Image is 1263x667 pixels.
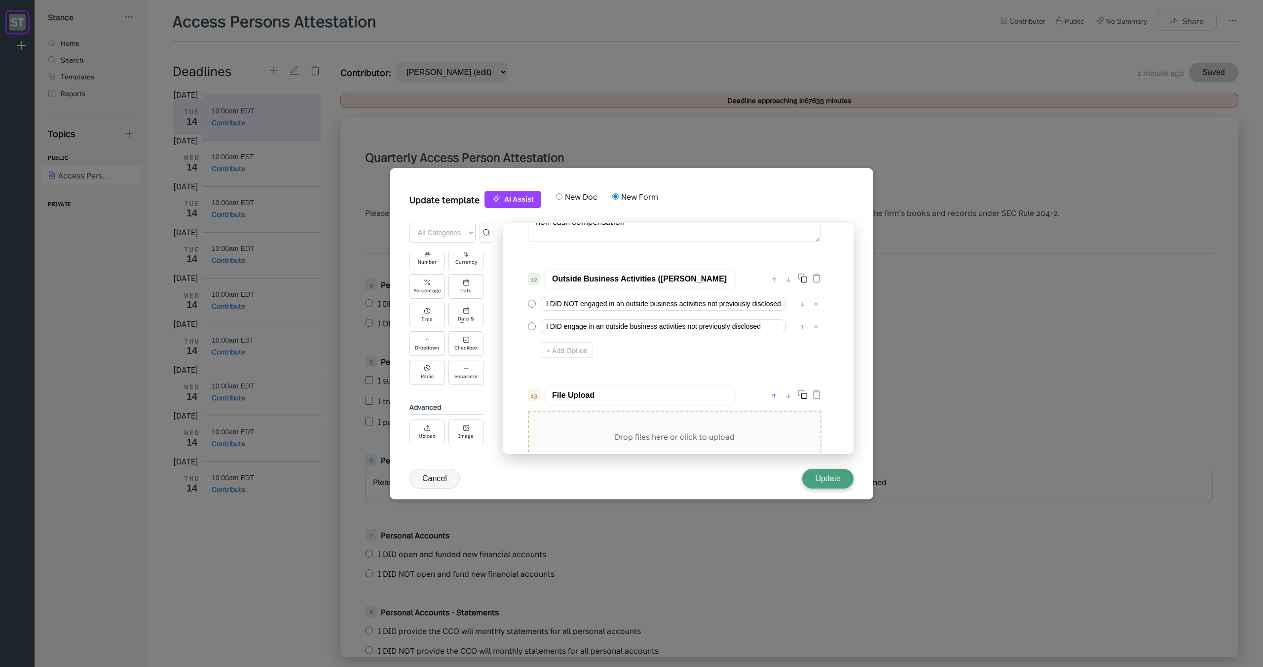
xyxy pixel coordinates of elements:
[811,299,821,309] div: ✕
[454,374,478,379] div: Separator
[460,288,472,293] div: Date
[797,299,808,309] div: ↓
[419,433,436,439] div: Upload
[797,321,808,331] div: ↑
[484,191,541,208] button: AI Assist
[769,389,780,401] div: ↑
[418,259,437,265] div: Number
[529,412,820,461] div: Drop files here or click to upload
[528,273,540,285] div: 12
[455,259,477,265] div: Currency
[769,273,780,285] div: ↑
[452,316,480,323] div: Date & Time
[421,374,434,379] div: Radio
[541,319,786,333] input: Option label
[528,389,540,401] div: 13
[811,321,821,331] div: ✕
[619,191,658,202] label: New Form
[802,469,854,489] button: Update
[421,316,433,322] div: Time
[409,469,460,489] button: Cancel
[541,342,593,358] div: + Add Option
[454,345,478,351] div: Checkbox
[409,399,483,415] div: advanced
[562,191,597,202] label: New Doc
[409,189,480,205] div: Update template
[413,288,441,293] div: Percentage
[541,297,786,311] input: Option label
[415,345,439,351] div: Dropdown
[783,273,794,285] div: ↓
[458,433,474,439] div: Image
[783,389,794,401] div: ↓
